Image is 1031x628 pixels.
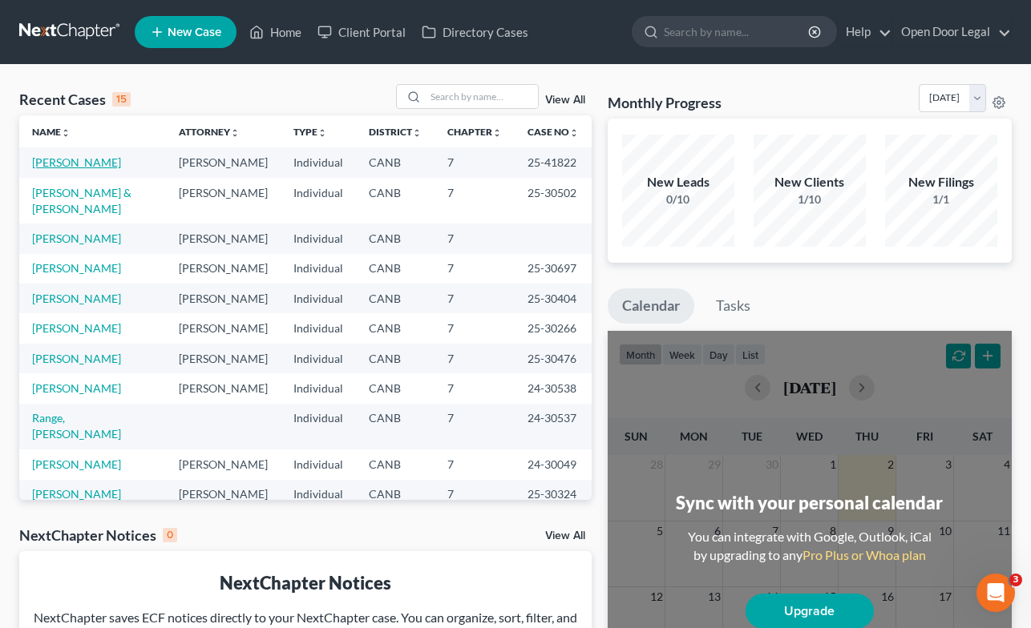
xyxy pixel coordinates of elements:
[309,18,414,46] a: Client Portal
[293,126,327,138] a: Typeunfold_more
[369,126,422,138] a: Districtunfold_more
[32,381,121,395] a: [PERSON_NAME]
[435,404,515,449] td: 7
[893,18,1011,46] a: Open Door Legal
[166,284,281,313] td: [PERSON_NAME]
[32,261,121,275] a: [PERSON_NAME]
[356,480,435,509] td: CANB
[545,530,585,541] a: View All
[664,17,811,46] input: Search by name...
[426,85,538,108] input: Search by name...
[166,313,281,343] td: [PERSON_NAME]
[435,254,515,284] td: 7
[356,449,435,479] td: CANB
[435,147,515,177] td: 7
[166,147,281,177] td: [PERSON_NAME]
[163,528,177,542] div: 0
[608,93,722,112] h3: Monthly Progress
[166,480,281,509] td: [PERSON_NAME]
[32,321,121,335] a: [PERSON_NAME]
[356,344,435,373] td: CANB
[976,574,1015,612] iframe: Intercom live chat
[435,480,515,509] td: 7
[356,254,435,284] td: CANB
[515,344,592,373] td: 25-30476
[317,128,327,138] i: unfold_more
[32,411,121,441] a: Range, [PERSON_NAME]
[356,223,435,253] td: CANB
[356,373,435,403] td: CANB
[356,313,435,343] td: CANB
[356,178,435,223] td: CANB
[32,487,121,501] a: [PERSON_NAME]
[435,313,515,343] td: 7
[608,288,694,324] a: Calendar
[701,288,765,324] a: Tasks
[569,128,579,138] i: unfold_more
[435,344,515,373] td: 7
[435,373,515,403] td: 7
[515,480,592,509] td: 25-30324
[32,352,121,365] a: [PERSON_NAME]
[515,373,592,403] td: 24-30538
[492,128,502,138] i: unfold_more
[515,313,592,343] td: 25-30266
[356,404,435,449] td: CANB
[281,284,356,313] td: Individual
[622,173,734,191] div: New Leads
[435,284,515,313] td: 7
[281,254,356,284] td: Individual
[32,457,121,471] a: [PERSON_NAME]
[32,292,121,305] a: [PERSON_NAME]
[166,373,281,403] td: [PERSON_NAME]
[435,449,515,479] td: 7
[515,404,592,449] td: 24-30537
[32,186,131,215] a: [PERSON_NAME] & [PERSON_NAME]
[112,92,131,107] div: 15
[281,449,356,479] td: Individual
[528,126,579,138] a: Case Nounfold_more
[281,404,356,449] td: Individual
[32,570,579,595] div: NextChapter Notices
[166,449,281,479] td: [PERSON_NAME]
[166,344,281,373] td: [PERSON_NAME]
[281,344,356,373] td: Individual
[545,95,585,106] a: View All
[281,313,356,343] td: Individual
[32,155,121,169] a: [PERSON_NAME]
[414,18,536,46] a: Directory Cases
[515,254,592,284] td: 25-30697
[838,18,892,46] a: Help
[356,147,435,177] td: CANB
[179,126,240,138] a: Attorneyunfold_more
[754,173,866,191] div: New Clients
[281,373,356,403] td: Individual
[435,223,515,253] td: 7
[281,178,356,223] td: Individual
[515,449,592,479] td: 24-30049
[32,126,71,138] a: Nameunfold_more
[1009,574,1022,586] span: 3
[166,223,281,253] td: [PERSON_NAME]
[61,128,71,138] i: unfold_more
[515,147,592,177] td: 25-41822
[622,191,734,207] div: 0/10
[885,191,997,207] div: 1/1
[676,490,943,515] div: Sync with your personal calendar
[281,480,356,509] td: Individual
[19,90,131,109] div: Recent Cases
[412,128,422,138] i: unfold_more
[803,547,926,562] a: Pro Plus or Whoa plan
[32,231,121,245] a: [PERSON_NAME]
[168,26,221,38] span: New Case
[754,191,866,207] div: 1/10
[447,126,502,138] a: Chapterunfold_more
[435,178,515,223] td: 7
[19,525,177,545] div: NextChapter Notices
[281,223,356,253] td: Individual
[885,173,997,191] div: New Filings
[356,284,435,313] td: CANB
[166,178,281,223] td: [PERSON_NAME]
[515,284,592,313] td: 25-30404
[166,254,281,284] td: [PERSON_NAME]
